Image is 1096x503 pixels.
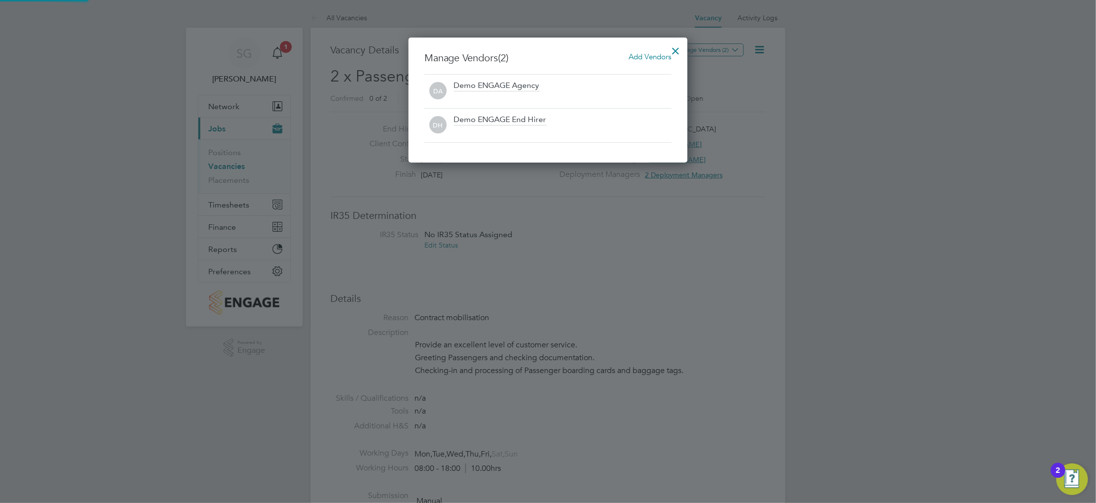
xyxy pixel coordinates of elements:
span: (2) [499,51,509,64]
div: 2 [1056,470,1060,483]
span: Add Vendors [629,52,672,61]
div: Demo ENGAGE End Hirer [454,115,547,126]
div: Demo ENGAGE Agency [454,81,540,91]
span: DA [429,83,447,100]
button: Open Resource Center, 2 new notifications [1056,463,1088,495]
h3: Manage Vendors [424,51,672,64]
span: DH [429,117,447,134]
